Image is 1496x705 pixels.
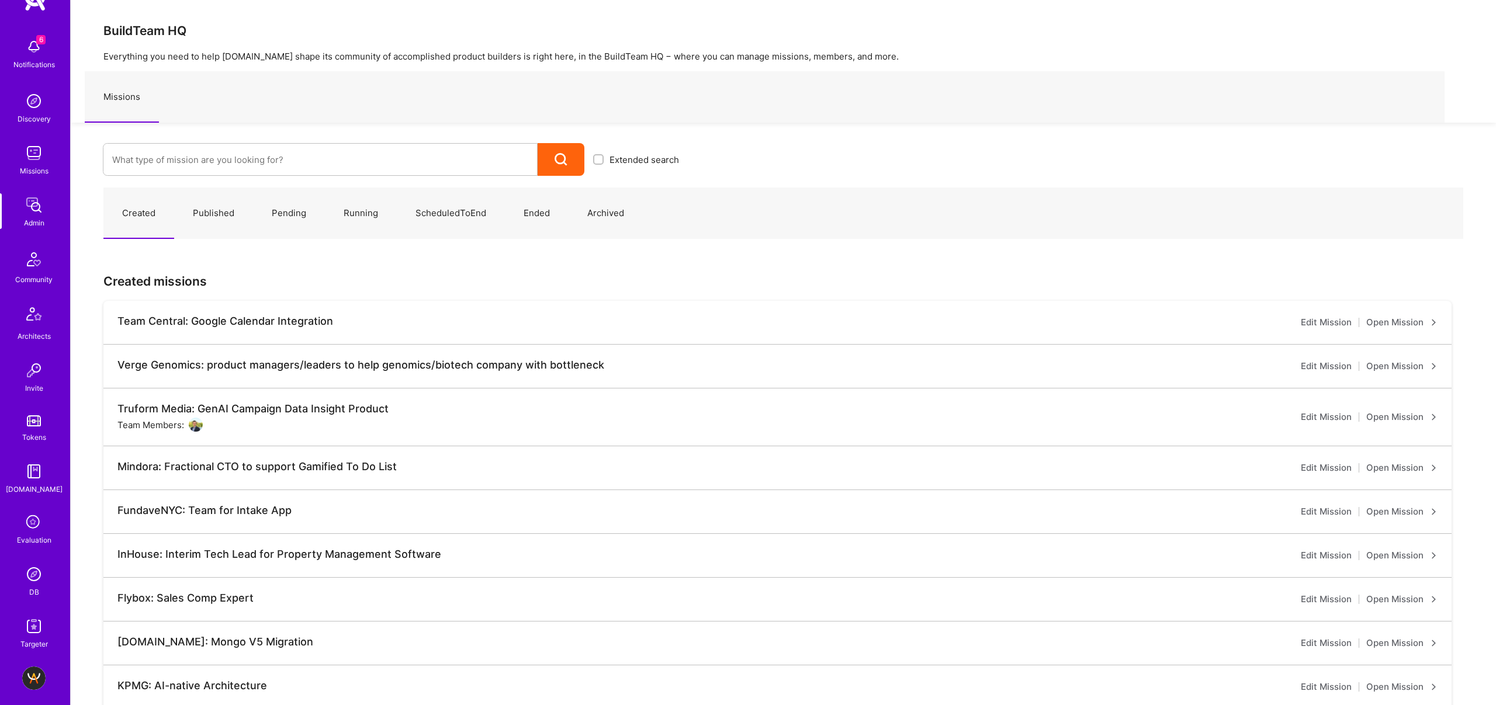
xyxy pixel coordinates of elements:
img: admin teamwork [22,193,46,217]
img: discovery [22,89,46,113]
span: Extended search [610,154,679,166]
i: icon Search [555,153,568,166]
a: Pending [253,188,325,239]
a: Open Mission [1366,505,1438,519]
img: tokens [27,415,41,426]
div: [DOMAIN_NAME] [6,483,63,495]
img: Admin Search [22,562,46,586]
i: icon ArrowRight [1431,508,1438,515]
img: bell [22,35,46,58]
div: FundaveNYC: Team for Intake App [117,504,292,517]
i: icon ArrowRight [1431,596,1438,603]
div: Missions [20,165,49,177]
img: guide book [22,460,46,483]
a: Open Mission [1366,359,1438,373]
img: teamwork [22,141,46,165]
i: icon ArrowRight [1431,683,1438,690]
a: Edit Mission [1301,359,1352,373]
i: icon ArrowRight [1431,464,1438,471]
img: Community [20,245,48,273]
i: icon ArrowRight [1431,319,1438,326]
a: Missions [85,72,159,123]
h3: BuildTeam HQ [103,23,1463,38]
div: Notifications [13,58,55,71]
i: icon ArrowRight [1431,640,1438,647]
a: Open Mission [1366,636,1438,650]
div: Flybox: Sales Comp Expert [117,592,254,605]
a: Edit Mission [1301,410,1352,424]
div: Evaluation [17,534,51,546]
a: Edit Mission [1301,592,1352,606]
div: InHouse: Interim Tech Lead for Property Management Software [117,548,441,561]
a: Open Mission [1366,592,1438,606]
i: icon ArrowRight [1431,552,1438,559]
p: Everything you need to help [DOMAIN_NAME] shape its community of accomplished product builders is... [103,50,1463,62]
div: Verge Genomics: product managers/leaders to help genomics/biotech company with bottleneck [117,359,604,371]
i: icon SelectionTeam [23,512,45,534]
img: BuildTeam [22,666,46,690]
a: Edit Mission [1301,548,1352,562]
a: Edit Mission [1301,636,1352,650]
div: Truform Media: GenAI Campaign Data Insight Product [117,402,389,415]
div: DB [29,586,39,598]
i: icon ArrowRight [1431,414,1438,421]
a: Created [103,188,174,239]
a: Open Mission [1366,548,1438,562]
a: Published [174,188,253,239]
i: icon ArrowRight [1431,363,1438,370]
img: Skill Targeter [22,614,46,638]
a: Open Mission [1366,680,1438,694]
a: Ended [505,188,569,239]
span: 6 [36,35,46,44]
div: Team Members: [117,418,203,432]
a: Open Mission [1366,410,1438,424]
div: Discovery [18,113,51,125]
div: Community [15,273,53,286]
div: Targeter [20,638,48,650]
div: Mindora: Fractional CTO to support Gamified To Do List [117,460,397,473]
img: User Avatar [189,418,203,432]
div: Invite [25,382,43,394]
a: ScheduledToEnd [397,188,505,239]
a: Open Mission [1366,315,1438,329]
div: [DOMAIN_NAME]: Mongo V5 Migration [117,635,313,648]
a: Edit Mission [1301,461,1352,475]
img: Architects [20,302,48,330]
div: Admin [24,217,44,229]
img: Invite [22,359,46,382]
a: Open Mission [1366,461,1438,475]
a: Running [325,188,397,239]
div: Team Central: Google Calendar Integration [117,315,333,328]
div: KPMG: AI-native Architecture [117,679,267,692]
a: Edit Mission [1301,680,1352,694]
a: BuildTeam [19,666,49,690]
h3: Created missions [103,274,1463,289]
div: Architects [18,330,51,342]
a: Archived [569,188,643,239]
input: What type of mission are you looking for? [112,145,528,175]
div: Tokens [22,431,46,443]
a: Edit Mission [1301,505,1352,519]
a: Edit Mission [1301,315,1352,329]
